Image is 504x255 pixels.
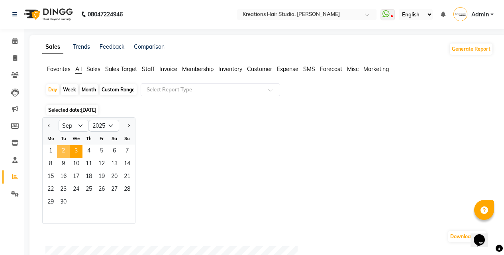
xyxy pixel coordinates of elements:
span: 9 [57,158,70,171]
div: Monday, September 15, 2025 [44,171,57,184]
span: 5 [95,145,108,158]
a: Comparison [134,43,165,50]
span: 1 [44,145,57,158]
div: Thursday, September 18, 2025 [82,171,95,184]
div: Th [82,132,95,145]
div: Thursday, September 25, 2025 [82,184,95,196]
div: Saturday, September 6, 2025 [108,145,121,158]
span: 19 [95,171,108,184]
button: Generate Report [450,43,492,55]
div: Wednesday, September 10, 2025 [70,158,82,171]
span: [DATE] [81,107,96,113]
div: Friday, September 26, 2025 [95,184,108,196]
span: 10 [70,158,82,171]
span: Sales [86,65,100,73]
div: Friday, September 12, 2025 [95,158,108,171]
button: Download PDF [448,231,486,242]
div: Friday, September 19, 2025 [95,171,108,184]
div: Sa [108,132,121,145]
span: Invoice [159,65,177,73]
div: Wednesday, September 24, 2025 [70,184,82,196]
div: Day [46,84,59,95]
div: Monday, September 22, 2025 [44,184,57,196]
div: Friday, September 5, 2025 [95,145,108,158]
span: All [75,65,82,73]
span: 15 [44,171,57,184]
span: 3 [70,145,82,158]
span: 7 [121,145,133,158]
span: 24 [70,184,82,196]
span: 14 [121,158,133,171]
span: 18 [82,171,95,184]
span: Misc [347,65,359,73]
iframe: chat widget [471,223,496,247]
div: Tuesday, September 2, 2025 [57,145,70,158]
span: Membership [182,65,214,73]
span: 25 [82,184,95,196]
span: 21 [121,171,133,184]
div: Sunday, September 21, 2025 [121,171,133,184]
span: 2 [57,145,70,158]
img: Admin [453,7,467,21]
span: Forecast [320,65,342,73]
span: 4 [82,145,95,158]
div: Tuesday, September 9, 2025 [57,158,70,171]
div: Thursday, September 4, 2025 [82,145,95,158]
a: Sales [42,40,63,54]
div: Su [121,132,133,145]
span: 27 [108,184,121,196]
span: 23 [57,184,70,196]
div: Monday, September 1, 2025 [44,145,57,158]
span: 28 [121,184,133,196]
button: Next month [126,119,132,132]
span: Staff [142,65,155,73]
span: Customer [247,65,272,73]
span: 17 [70,171,82,184]
span: 6 [108,145,121,158]
span: 29 [44,196,57,209]
span: 16 [57,171,70,184]
div: Tuesday, September 30, 2025 [57,196,70,209]
span: Selected date: [46,105,98,115]
span: SMS [303,65,315,73]
span: 8 [44,158,57,171]
img: logo [20,3,75,26]
div: Sunday, September 7, 2025 [121,145,133,158]
div: We [70,132,82,145]
div: Custom Range [100,84,137,95]
div: Saturday, September 13, 2025 [108,158,121,171]
div: Saturday, September 20, 2025 [108,171,121,184]
a: Feedback [100,43,124,50]
div: Thursday, September 11, 2025 [82,158,95,171]
div: Wednesday, September 17, 2025 [70,171,82,184]
span: 13 [108,158,121,171]
div: Fr [95,132,108,145]
span: 11 [82,158,95,171]
div: Saturday, September 27, 2025 [108,184,121,196]
div: Sunday, September 14, 2025 [121,158,133,171]
select: Select year [89,120,119,132]
div: Tuesday, September 23, 2025 [57,184,70,196]
span: Favorites [47,65,71,73]
a: Trends [73,43,90,50]
div: Monday, September 8, 2025 [44,158,57,171]
div: Month [80,84,98,95]
b: 08047224946 [88,3,123,26]
span: 26 [95,184,108,196]
span: Inventory [218,65,242,73]
div: Monday, September 29, 2025 [44,196,57,209]
span: 20 [108,171,121,184]
select: Select month [59,120,89,132]
span: Sales Target [105,65,137,73]
div: Week [61,84,78,95]
div: Tuesday, September 16, 2025 [57,171,70,184]
div: Wednesday, September 3, 2025 [70,145,82,158]
div: Mo [44,132,57,145]
div: Sunday, September 28, 2025 [121,184,133,196]
span: 22 [44,184,57,196]
button: Previous month [46,119,52,132]
span: 12 [95,158,108,171]
span: Marketing [363,65,389,73]
div: Tu [57,132,70,145]
span: Expense [277,65,298,73]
